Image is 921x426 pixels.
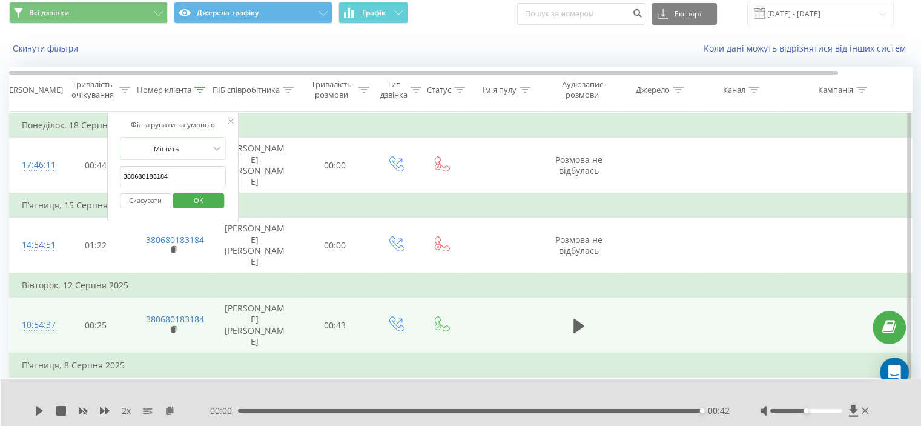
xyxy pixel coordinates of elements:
button: Скасувати [120,193,171,208]
div: Канал [723,85,745,95]
div: Кампанія [818,85,853,95]
td: 00:00 [297,218,373,273]
button: Всі дзвінки [9,2,168,24]
a: 380680183184 [146,313,204,325]
button: Джерела трафіку [174,2,332,24]
span: 00:00 [210,405,238,417]
span: OK [182,191,216,210]
div: 10:54:37 [22,313,46,337]
a: 380680183184 [146,234,204,245]
div: Accessibility label [804,408,808,413]
span: 2 x [122,405,131,417]
td: [PERSON_NAME] [PERSON_NAME] [213,138,297,193]
div: Статус [427,85,451,95]
div: Ім'я пулу [483,85,517,95]
span: Розмова не відбулась [555,234,602,256]
span: 00:42 [708,405,730,417]
input: Введіть значення [120,166,226,187]
button: Експорт [652,3,717,25]
td: 01:22 [58,218,134,273]
td: [PERSON_NAME] [PERSON_NAME] [213,298,297,353]
input: Пошук за номером [517,3,645,25]
div: Тривалість очікування [68,79,116,100]
span: Розмова не відбулась [555,154,602,176]
div: 14:54:51 [22,233,46,257]
div: Тривалість розмови [308,79,355,100]
div: Тип дзвінка [380,79,408,100]
div: Аудіозапис розмови [553,79,612,100]
a: Коли дані можуть відрізнятися вiд інших систем [704,42,912,54]
div: Джерело [636,85,670,95]
span: Графік [362,8,386,17]
div: 17:46:11 [22,153,46,177]
span: Всі дзвінки [29,8,69,18]
td: 00:25 [58,298,134,353]
td: 00:44 [58,138,134,193]
button: OK [173,193,225,208]
div: Accessibility label [700,408,705,413]
div: Номер клієнта [137,85,191,95]
button: Скинути фільтри [9,43,84,54]
button: Графік [338,2,408,24]
div: [PERSON_NAME] [2,85,63,95]
td: [PERSON_NAME] [PERSON_NAME] [213,218,297,273]
td: 00:43 [297,298,373,353]
div: Open Intercom Messenger [880,358,909,387]
div: ПІБ співробітника [213,85,280,95]
td: 00:00 [297,138,373,193]
div: Фільтрувати за умовою [120,119,226,131]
